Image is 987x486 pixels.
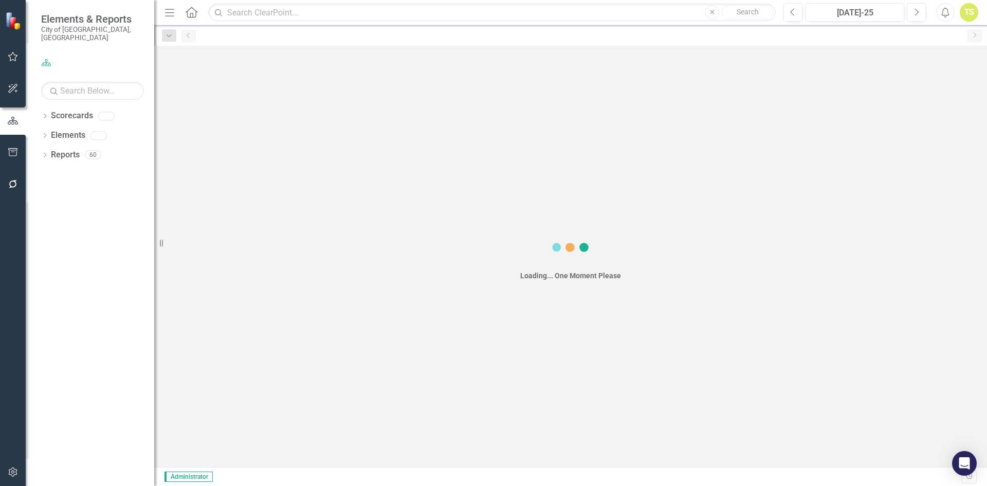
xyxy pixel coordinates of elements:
a: Scorecards [51,110,93,122]
div: Loading... One Moment Please [520,271,621,281]
span: Elements & Reports [41,13,144,25]
div: [DATE]-25 [809,7,901,19]
button: Search [722,5,773,20]
button: TS [960,3,978,22]
img: ClearPoint Strategy [5,12,23,30]
a: Elements [51,130,85,141]
small: City of [GEOGRAPHIC_DATA], [GEOGRAPHIC_DATA] [41,25,144,42]
input: Search Below... [41,82,144,100]
span: Search [737,8,759,16]
input: Search ClearPoint... [208,4,776,22]
a: Reports [51,149,80,161]
button: [DATE]-25 [806,3,904,22]
div: Open Intercom Messenger [952,451,977,476]
span: Administrator [164,472,213,482]
div: 60 [85,151,101,159]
